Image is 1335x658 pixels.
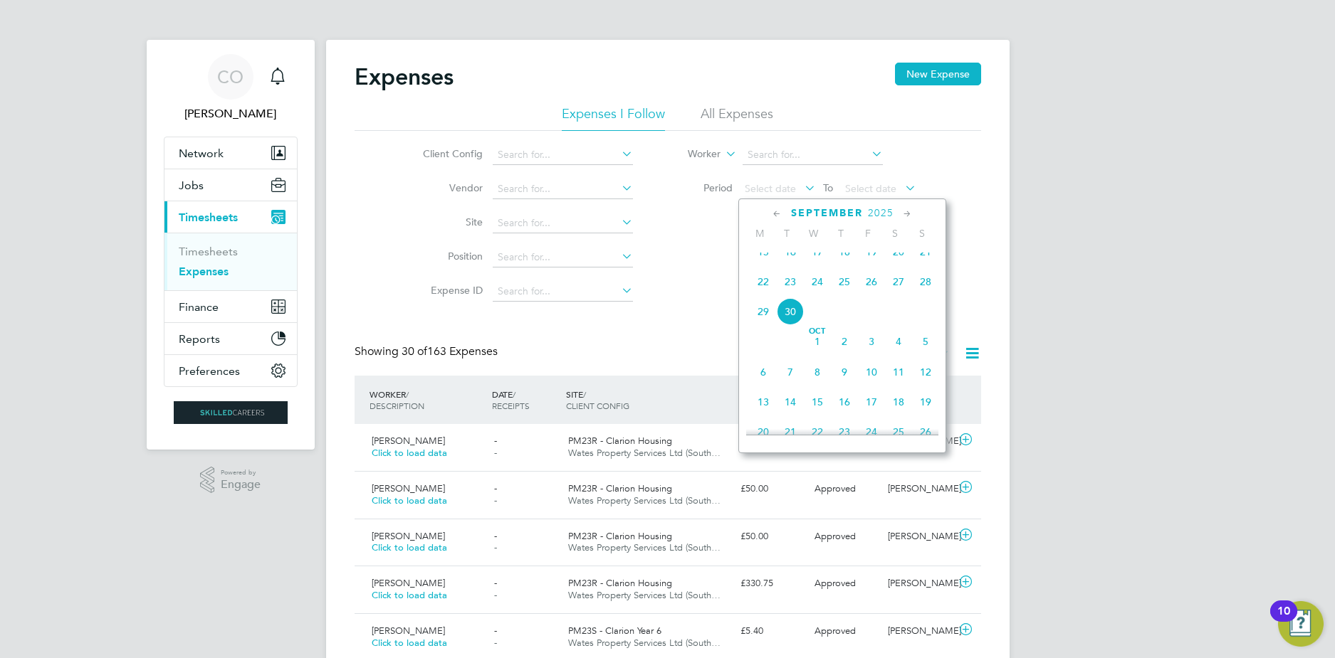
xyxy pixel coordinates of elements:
span: 18 [885,388,912,415]
span: 4 [885,328,912,355]
span: T [773,227,800,240]
span: 26 [858,268,885,295]
div: [PERSON_NAME] [882,620,956,643]
li: All Expenses [701,105,773,131]
label: Vendor [419,181,483,194]
span: 15 [750,238,777,265]
label: Client Config [419,147,483,160]
span: PM23R - Clarion Housing [568,435,672,447]
a: Powered byEngage [200,467,261,494]
span: 25 [885,418,912,445]
span: 5 [912,328,939,355]
span: Wates Property Services Ltd (South… [568,494,721,506]
span: [PERSON_NAME] [372,625,445,637]
span: 21 [912,238,939,265]
span: Craig O'Donovan [164,105,298,122]
span: 22 [750,268,777,295]
button: Open Resource Center, 10 new notifications [1278,601,1324,647]
span: Powered by [221,467,261,479]
span: Wates Property Services Ltd (South… [568,637,721,649]
span: CLIENT CONFIG [566,400,629,411]
span: Select date [745,182,796,195]
div: DATE [488,381,562,418]
span: Reports [179,332,220,346]
span: [PERSON_NAME] [372,435,445,447]
span: - [494,482,497,494]
span: RECEIPTS [492,400,530,411]
span: 2 [831,328,858,355]
span: 20 [885,238,912,265]
span: / [583,388,586,400]
span: 23 [831,418,858,445]
span: 14 [777,388,804,415]
span: / [406,388,409,400]
div: £4.00 [735,430,809,453]
span: - [494,435,497,447]
span: Wates Property Services Ltd (South… [568,447,721,459]
span: 19 [858,238,885,265]
span: Wates Property Services Ltd (South… [568,589,721,601]
span: 21 [777,418,804,445]
span: PM23R - Clarion Housing [568,482,672,494]
span: - [494,637,497,649]
span: Jobs [179,179,204,192]
label: Position [419,250,483,262]
nav: Main navigation [147,40,315,450]
span: 28 [912,268,939,295]
a: Timesheets [179,245,238,258]
span: DESCRIPTION [370,400,424,411]
span: Approved [815,530,856,542]
button: New Expense [895,63,981,85]
span: 1 [804,328,831,355]
span: 13 [750,388,777,415]
span: Click to load data [372,589,447,601]
div: Showing [355,344,501,359]
label: Period [669,181,733,194]
span: 17 [858,388,885,415]
span: - [494,577,497,589]
span: CO [217,68,244,86]
span: 7 [777,359,804,386]
label: Approved [864,346,950,361]
span: 26 [912,418,939,445]
a: Go to home page [164,401,298,424]
span: W [800,227,827,240]
input: Search for... [493,248,633,267]
a: CO[PERSON_NAME] [164,54,298,122]
span: 24 [804,268,831,295]
span: PM23R - Clarion Housing [568,577,672,589]
span: - [494,541,497,553]
input: Search for... [493,213,633,233]
img: skilledcareers-logo-retina.png [174,401,288,424]
label: Site [419,216,483,228]
span: September [791,207,863,219]
span: Engage [221,479,261,491]
label: Worker [656,147,721,161]
span: 16 [831,388,858,415]
span: [PERSON_NAME] [372,577,445,589]
span: [PERSON_NAME] [372,530,445,542]
div: £50.00 [735,477,809,501]
div: Timesheets [164,233,297,290]
span: PM23R - Clarion Housing [568,530,672,542]
input: Search for... [743,145,883,165]
span: 6 [750,359,777,386]
span: S [881,227,909,240]
input: Search for... [493,282,633,302]
span: Preferences [179,364,240,378]
button: Preferences [164,355,297,386]
span: 29 [750,298,777,325]
span: Oct [804,328,831,335]
span: PM23S - Clarion Year 6 [568,625,661,637]
span: 11 [885,359,912,386]
span: F [854,227,881,240]
span: Timesheets [179,211,238,224]
button: Reports [164,323,297,354]
span: Click to load data [372,541,447,553]
div: SITE [562,381,735,418]
span: 10 [858,359,885,386]
span: - [494,530,497,542]
input: Search for... [493,179,633,199]
span: Approved [815,625,856,637]
div: [PERSON_NAME] [882,572,956,595]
